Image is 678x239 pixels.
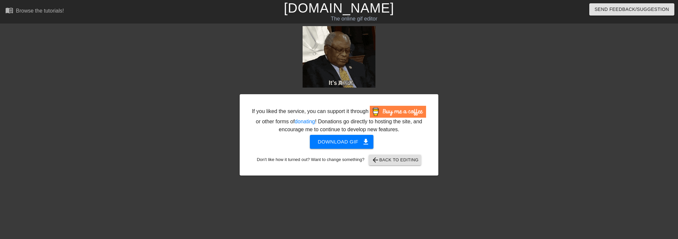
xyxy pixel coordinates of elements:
[284,1,394,15] a: [DOMAIN_NAME]
[369,155,421,165] button: Back to Editing
[371,156,379,164] span: arrow_back
[250,155,428,165] div: Don't like how it turned out? Want to change something?
[318,138,366,146] span: Download gif
[229,15,479,23] div: The online gif editor
[310,135,374,149] button: Download gif
[595,5,669,14] span: Send Feedback/Suggestion
[370,106,426,118] img: Buy Me A Coffee
[5,6,64,17] a: Browse the tutorials!
[362,138,370,146] span: get_app
[251,106,427,134] div: If you liked the service, you can support it through or other forms of ! Donations go directly to...
[295,119,315,124] a: donating
[371,156,419,164] span: Back to Editing
[589,3,674,16] button: Send Feedback/Suggestion
[5,6,13,14] span: menu_book
[16,8,64,14] div: Browse the tutorials!
[305,139,374,144] a: Download gif
[303,26,375,88] img: j4jMjars.gif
